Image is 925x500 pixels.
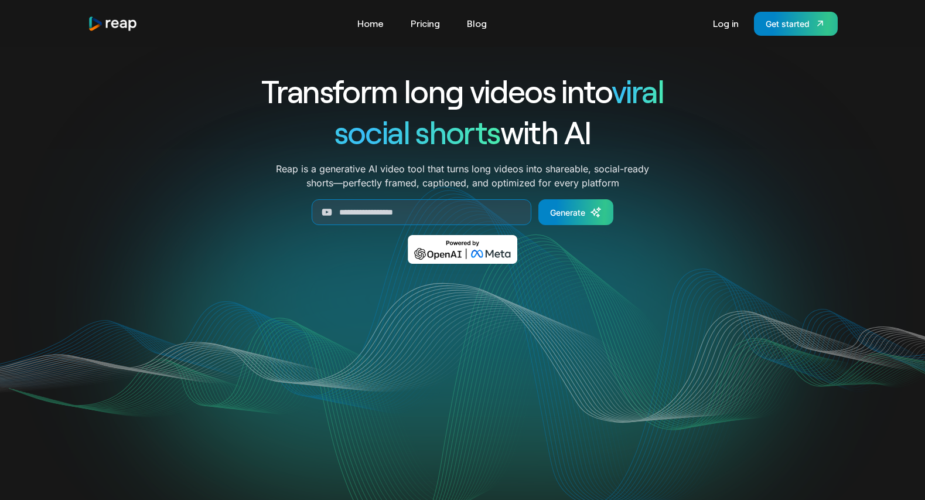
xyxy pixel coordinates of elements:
[276,162,649,190] p: Reap is a generative AI video tool that turns long videos into shareable, social-ready shorts—per...
[766,18,810,30] div: Get started
[754,12,838,36] a: Get started
[707,14,745,33] a: Log in
[408,235,517,264] img: Powered by OpenAI & Meta
[88,16,138,32] a: home
[334,113,500,151] span: social shorts
[538,199,613,225] a: Generate
[219,199,706,225] form: Generate Form
[550,206,585,219] div: Generate
[351,14,390,33] a: Home
[461,14,493,33] a: Blog
[612,72,664,110] span: viral
[219,111,706,152] h1: with AI
[405,14,446,33] a: Pricing
[219,70,706,111] h1: Transform long videos into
